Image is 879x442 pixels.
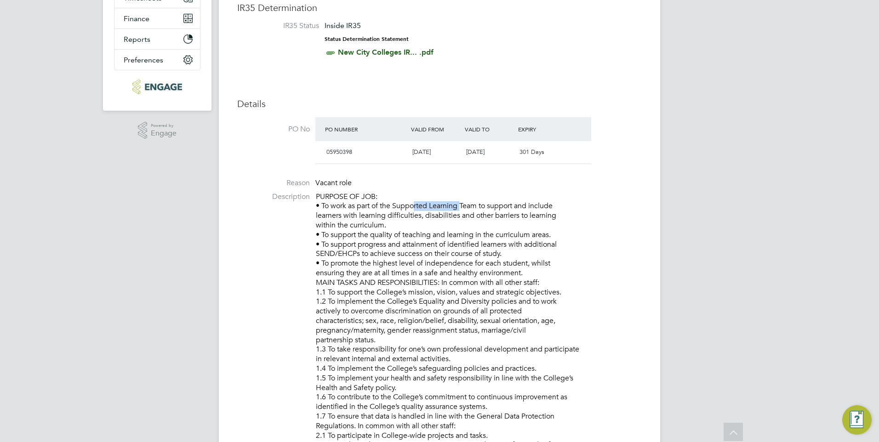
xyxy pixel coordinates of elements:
[338,48,434,57] a: New City Colleges IR... .pdf
[114,8,200,28] button: Finance
[842,405,872,435] button: Engage Resource Center
[151,130,177,137] span: Engage
[323,121,409,137] div: PO Number
[466,148,485,156] span: [DATE]
[519,148,544,156] span: 301 Days
[516,121,570,137] div: Expiry
[151,122,177,130] span: Powered by
[237,178,310,188] label: Reason
[124,14,149,23] span: Finance
[237,2,642,14] h3: IR35 Determination
[237,98,642,110] h3: Details
[237,125,310,134] label: PO No
[114,79,200,94] a: Go to home page
[124,56,163,64] span: Preferences
[132,79,182,94] img: protocol-logo-retina.png
[138,122,177,139] a: Powered byEngage
[114,29,200,49] button: Reports
[315,178,352,187] span: Vacant role
[237,192,310,202] label: Description
[326,148,352,156] span: 05950398
[325,36,409,42] strong: Status Determination Statement
[124,35,150,44] span: Reports
[462,121,516,137] div: Valid To
[325,21,361,30] span: Inside IR35
[412,148,431,156] span: [DATE]
[409,121,462,137] div: Valid From
[114,50,200,70] button: Preferences
[246,21,319,31] label: IR35 Status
